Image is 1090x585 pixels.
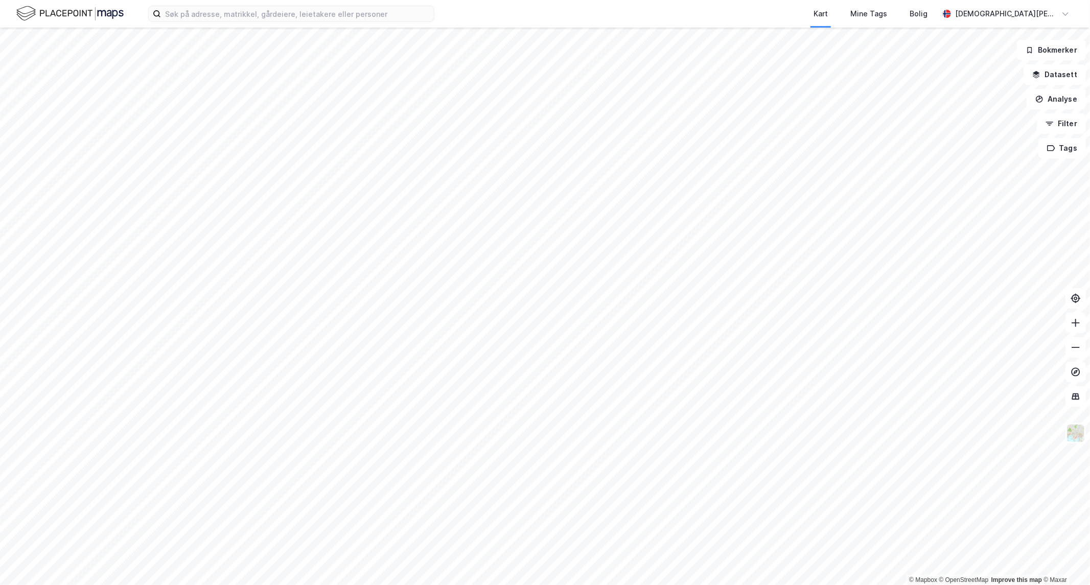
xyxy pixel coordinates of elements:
button: Datasett [1024,64,1086,85]
div: Kart [814,8,828,20]
img: logo.f888ab2527a4732fd821a326f86c7f29.svg [16,5,124,22]
img: Z [1066,424,1085,443]
a: Mapbox [909,576,937,583]
div: [DEMOGRAPHIC_DATA][PERSON_NAME] [955,8,1057,20]
div: Mine Tags [850,8,887,20]
div: Kontrollprogram for chat [1039,536,1090,585]
button: Bokmerker [1017,40,1086,60]
div: Bolig [910,8,927,20]
input: Søk på adresse, matrikkel, gårdeiere, leietakere eller personer [161,6,434,21]
a: OpenStreetMap [939,576,989,583]
iframe: Chat Widget [1039,536,1090,585]
button: Filter [1037,113,1086,134]
button: Tags [1038,138,1086,158]
a: Improve this map [991,576,1042,583]
button: Analyse [1027,89,1086,109]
